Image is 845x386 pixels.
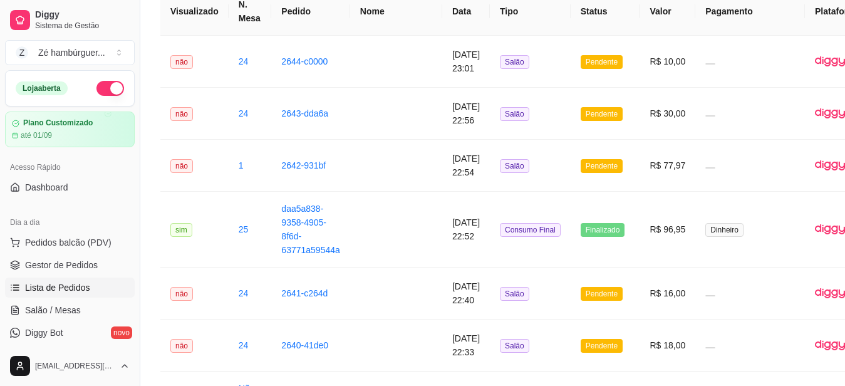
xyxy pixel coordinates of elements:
[35,9,130,21] span: Diggy
[581,159,623,173] span: Pendente
[25,281,90,294] span: Lista de Pedidos
[500,159,529,173] span: Salão
[5,255,135,275] a: Gestor de Pedidos
[581,55,623,69] span: Pendente
[640,88,695,140] td: R$ 30,00
[5,278,135,298] a: Lista de Pedidos
[442,268,490,320] td: [DATE] 22:40
[239,224,249,234] a: 25
[442,88,490,140] td: [DATE] 22:56
[170,55,193,69] span: não
[35,21,130,31] span: Sistema de Gestão
[25,304,81,316] span: Salão / Mesas
[170,339,193,353] span: não
[5,40,135,65] button: Select a team
[500,223,561,237] span: Consumo Final
[5,300,135,320] a: Salão / Mesas
[21,130,52,140] article: até 01/09
[170,159,193,173] span: não
[5,345,135,365] a: KDS
[5,177,135,197] a: Dashboard
[281,204,340,255] a: daa5a838-9358-4905-8f6d-63771a59544a
[581,107,623,121] span: Pendente
[581,223,625,237] span: Finalizado
[500,339,529,353] span: Salão
[640,320,695,372] td: R$ 18,00
[170,287,193,301] span: não
[281,56,328,66] a: 2644-c0000
[38,46,105,59] div: Zé hambúrguer ...
[25,326,63,339] span: Diggy Bot
[239,160,244,170] a: 1
[442,140,490,192] td: [DATE] 22:54
[500,287,529,301] span: Salão
[281,288,328,298] a: 2641-c264d
[170,107,193,121] span: não
[25,236,111,249] span: Pedidos balcão (PDV)
[16,46,28,59] span: Z
[640,140,695,192] td: R$ 77,97
[5,212,135,232] div: Dia a dia
[96,81,124,96] button: Alterar Status
[5,351,135,381] button: [EMAIL_ADDRESS][DOMAIN_NAME]
[35,361,115,371] span: [EMAIL_ADDRESS][DOMAIN_NAME]
[239,108,249,118] a: 24
[581,339,623,353] span: Pendente
[640,192,695,268] td: R$ 96,95
[170,223,192,237] span: sim
[239,340,249,350] a: 24
[281,160,326,170] a: 2642-931bf
[442,320,490,372] td: [DATE] 22:33
[25,259,98,271] span: Gestor de Pedidos
[5,232,135,253] button: Pedidos balcão (PDV)
[16,81,68,95] div: Loja aberta
[5,323,135,343] a: Diggy Botnovo
[5,157,135,177] div: Acesso Rápido
[5,5,135,35] a: DiggySistema de Gestão
[25,181,68,194] span: Dashboard
[23,118,93,128] article: Plano Customizado
[281,340,328,350] a: 2640-41de0
[239,288,249,298] a: 24
[5,112,135,147] a: Plano Customizadoaté 01/09
[239,56,249,66] a: 24
[500,107,529,121] span: Salão
[442,36,490,88] td: [DATE] 23:01
[442,192,490,268] td: [DATE] 22:52
[640,268,695,320] td: R$ 16,00
[640,36,695,88] td: R$ 10,00
[581,287,623,301] span: Pendente
[705,223,744,237] span: Dinheiro
[281,108,328,118] a: 2643-dda6a
[500,55,529,69] span: Salão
